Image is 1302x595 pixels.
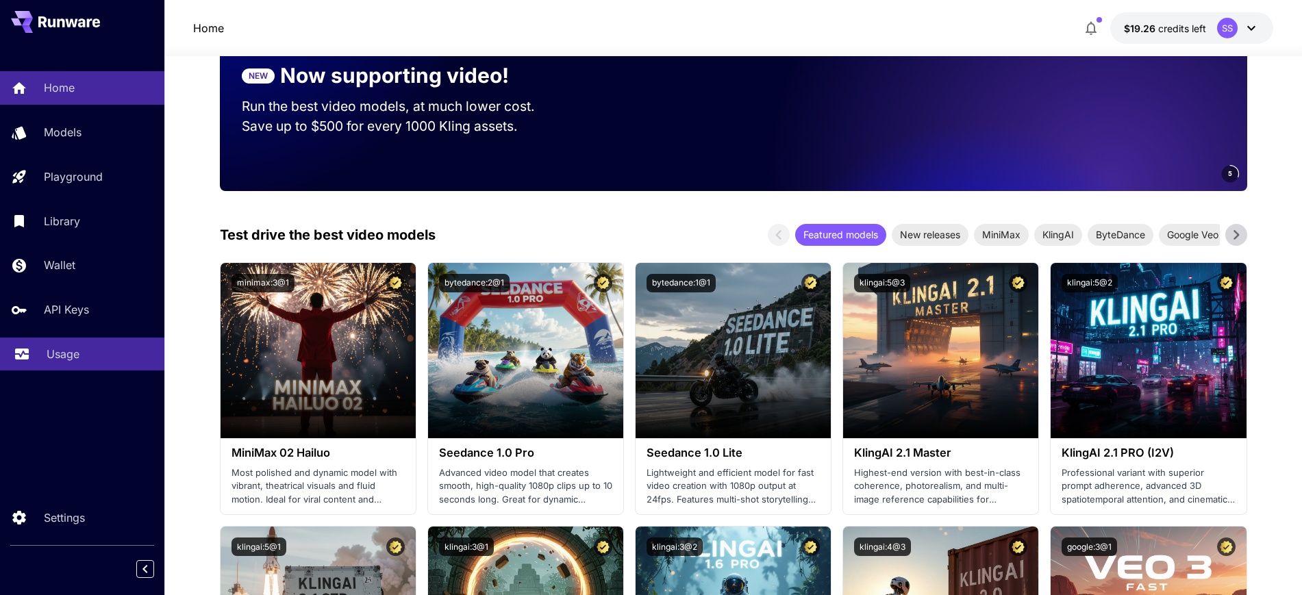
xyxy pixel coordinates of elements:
p: Professional variant with superior prompt adherence, advanced 3D spatiotemporal attention, and ci... [1062,466,1235,507]
button: Certified Model – Vetted for best performance and includes a commercial license. [1217,274,1236,292]
button: $19.26396SS [1110,12,1273,44]
div: MiniMax [974,224,1029,246]
div: SS [1217,18,1238,38]
p: Save up to $500 for every 1000 Kling assets. [242,116,561,136]
span: $19.26 [1124,23,1158,34]
button: Certified Model – Vetted for best performance and includes a commercial license. [801,274,820,292]
p: Now supporting video! [280,60,509,91]
img: alt [636,263,831,438]
div: Google Veo [1159,224,1227,246]
span: 5 [1228,168,1232,179]
p: Library [44,213,80,229]
a: Home [193,20,224,36]
p: Wallet [44,257,75,273]
span: Google Veo [1159,227,1227,242]
button: Certified Model – Vetted for best performance and includes a commercial license. [386,537,405,556]
p: Run the best video models, at much lower cost. [242,97,561,116]
button: klingai:5@1 [231,537,286,556]
h3: Seedance 1.0 Lite [647,446,820,459]
button: bytedance:1@1 [647,274,716,292]
div: $19.26396 [1124,21,1206,36]
p: Highest-end version with best-in-class coherence, photorealism, and multi-image reference capabil... [854,466,1027,507]
button: Certified Model – Vetted for best performance and includes a commercial license. [1217,537,1236,556]
p: Settings [44,509,85,526]
div: Featured models [795,224,886,246]
button: klingai:5@2 [1062,274,1118,292]
button: Certified Model – Vetted for best performance and includes a commercial license. [594,274,612,292]
button: klingai:4@3 [854,537,911,556]
span: credits left [1158,23,1206,34]
button: Certified Model – Vetted for best performance and includes a commercial license. [594,537,612,556]
h3: MiniMax 02 Hailuo [231,446,405,459]
img: alt [1051,263,1246,438]
div: KlingAI [1034,224,1082,246]
img: alt [221,263,416,438]
img: alt [843,263,1038,438]
p: Usage [47,346,79,362]
p: Most polished and dynamic model with vibrant, theatrical visuals and fluid motion. Ideal for vira... [231,466,405,507]
button: Certified Model – Vetted for best performance and includes a commercial license. [386,274,405,292]
p: Playground [44,168,103,185]
div: New releases [892,224,968,246]
button: klingai:3@2 [647,537,703,556]
p: Test drive the best video models [220,225,436,245]
nav: breadcrumb [193,20,224,36]
p: Advanced video model that creates smooth, high-quality 1080p clips up to 10 seconds long. Great f... [439,466,612,507]
p: Home [44,79,75,96]
button: Certified Model – Vetted for best performance and includes a commercial license. [1009,537,1027,556]
span: New releases [892,227,968,242]
span: MiniMax [974,227,1029,242]
h3: KlingAI 2.1 Master [854,446,1027,459]
p: Models [44,124,82,140]
h3: KlingAI 2.1 PRO (I2V) [1062,446,1235,459]
p: API Keys [44,301,89,318]
img: alt [428,263,623,438]
button: klingai:5@3 [854,274,910,292]
button: Collapse sidebar [136,560,154,578]
button: Certified Model – Vetted for best performance and includes a commercial license. [801,537,820,556]
h3: Seedance 1.0 Pro [439,446,612,459]
button: Certified Model – Vetted for best performance and includes a commercial license. [1009,274,1027,292]
button: bytedance:2@1 [439,274,510,292]
button: google:3@1 [1062,537,1117,556]
span: KlingAI [1034,227,1082,242]
div: Collapse sidebar [147,557,164,581]
div: ByteDance [1088,224,1153,246]
p: Lightweight and efficient model for fast video creation with 1080p output at 24fps. Features mult... [647,466,820,507]
button: minimax:3@1 [231,274,295,292]
button: klingai:3@1 [439,537,494,556]
p: NEW [249,70,268,82]
span: ByteDance [1088,227,1153,242]
span: Featured models [795,227,886,242]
